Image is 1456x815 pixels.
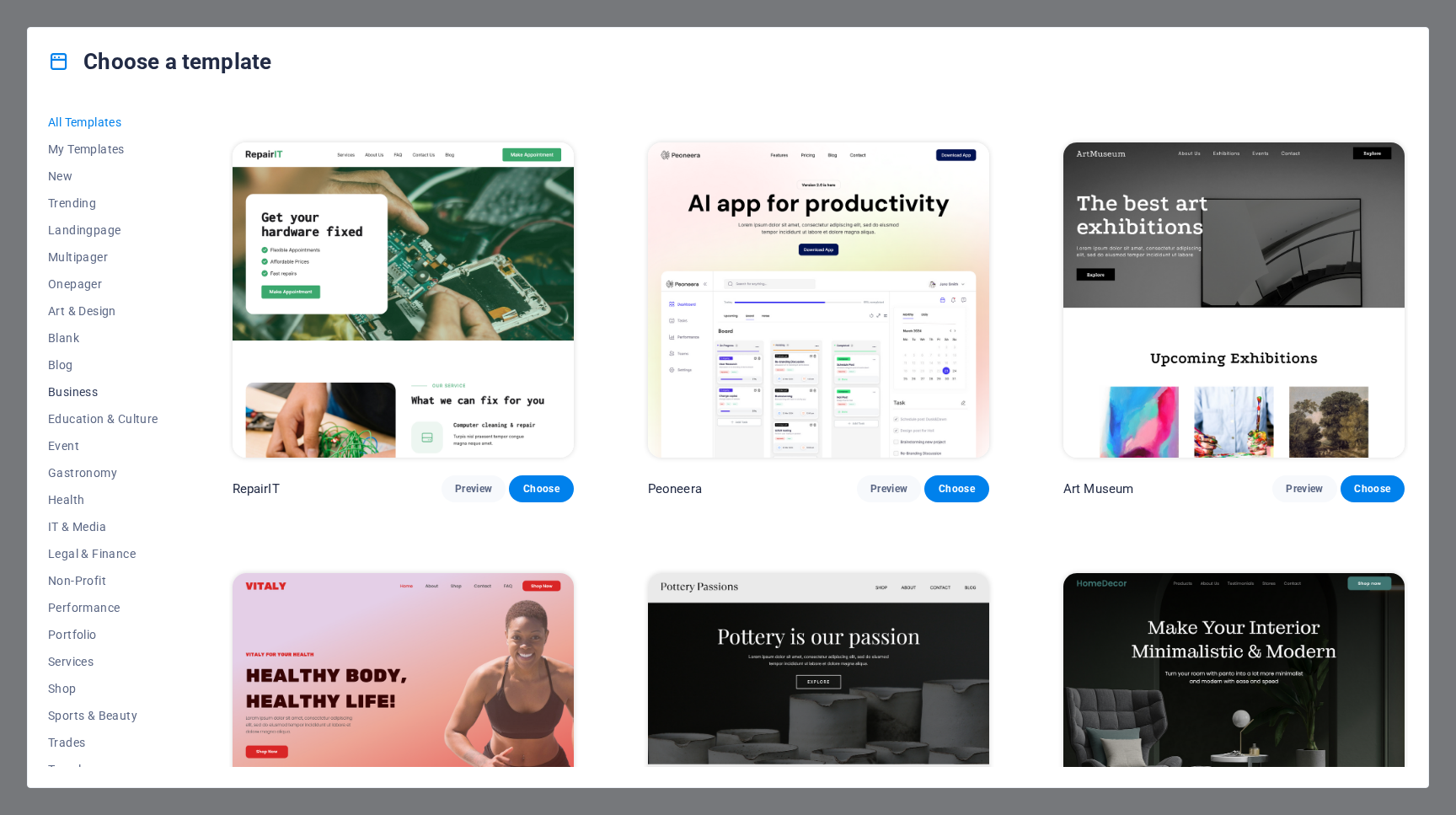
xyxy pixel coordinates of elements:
span: Sports & Beauty [48,709,158,722]
span: Travel [48,763,158,776]
img: Art Museum [1063,142,1405,457]
span: Blank [48,331,158,345]
span: Performance [48,601,158,614]
span: Onepager [48,277,158,291]
button: Blank [48,324,158,351]
span: Legal & Finance [48,547,158,560]
p: Peoneera [648,480,702,497]
span: Choose [1354,482,1391,496]
button: Preview [1272,475,1336,502]
button: Blog [48,351,158,378]
button: Portfolio [48,621,158,648]
span: Preview [870,482,907,496]
span: Art & Design [48,304,158,318]
span: Multipager [48,250,158,264]
span: IT & Media [48,520,158,534]
button: Non-Profit [48,567,158,594]
button: Onepager [48,271,158,298]
button: Choose [924,475,988,502]
span: My Templates [48,142,158,156]
button: Business [48,378,158,405]
img: RepairIT [233,142,574,457]
button: Education & Culture [48,405,158,432]
span: New [48,169,158,183]
button: Art & Design [48,298,158,324]
button: Services [48,648,158,675]
button: Landingpage [48,217,158,244]
p: Art Museum [1063,480,1133,497]
span: Shop [48,682,158,695]
img: Peoneera [648,142,989,457]
button: Multipager [48,244,158,271]
button: My Templates [48,136,158,163]
button: New [48,163,158,190]
button: Legal & Finance [48,540,158,567]
button: Sports & Beauty [48,702,158,729]
span: Trending [48,196,158,210]
span: Event [48,439,158,453]
button: Event [48,432,158,459]
button: Travel [48,756,158,783]
span: Non-Profit [48,574,158,587]
button: Gastronomy [48,459,158,486]
span: Preview [455,482,492,496]
p: RepairIT [233,480,280,497]
span: All Templates [48,115,158,129]
h4: Choose a template [48,48,271,75]
span: Choose [938,482,975,496]
button: Shop [48,675,158,702]
span: Trades [48,736,158,749]
span: Preview [1286,482,1323,496]
span: Blog [48,358,158,372]
button: Trending [48,190,158,217]
span: Health [48,493,158,507]
button: Preview [442,475,506,502]
button: Choose [1341,475,1405,502]
span: Portfolio [48,628,158,641]
button: Health [48,486,158,513]
button: IT & Media [48,513,158,540]
span: Education & Culture [48,412,158,426]
span: Choose [522,482,559,496]
span: Landingpage [48,223,158,237]
span: Business [48,385,158,399]
button: Choose [509,475,573,502]
button: Trades [48,729,158,756]
button: Preview [857,475,921,502]
button: All Templates [48,109,158,136]
button: Performance [48,594,158,621]
span: Services [48,655,158,668]
span: Gastronomy [48,466,158,480]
